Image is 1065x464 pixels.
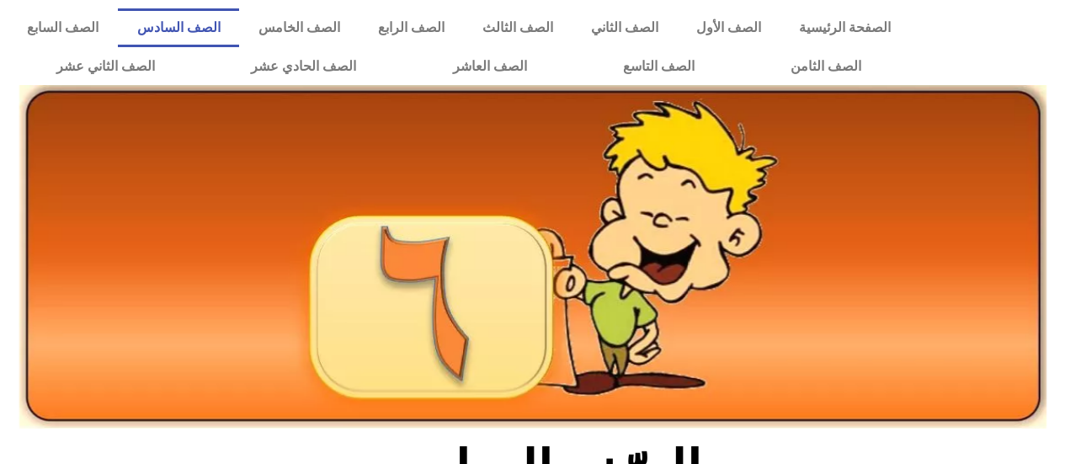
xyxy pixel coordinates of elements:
a: الصف الثالث [463,8,572,47]
a: الصف الثاني عشر [8,47,203,86]
a: الصف الثاني [572,8,677,47]
a: الصف الحادي عشر [203,47,404,86]
a: الصفحة الرئيسية [780,8,909,47]
a: الصف الأول [677,8,780,47]
a: الصف العاشر [405,47,575,86]
a: الصف الخامس [239,8,359,47]
a: الصف السادس [118,8,239,47]
a: الصف الثامن [743,47,909,86]
a: الصف السابع [8,8,118,47]
a: الصف الرابع [359,8,463,47]
a: الصف التاسع [575,47,743,86]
